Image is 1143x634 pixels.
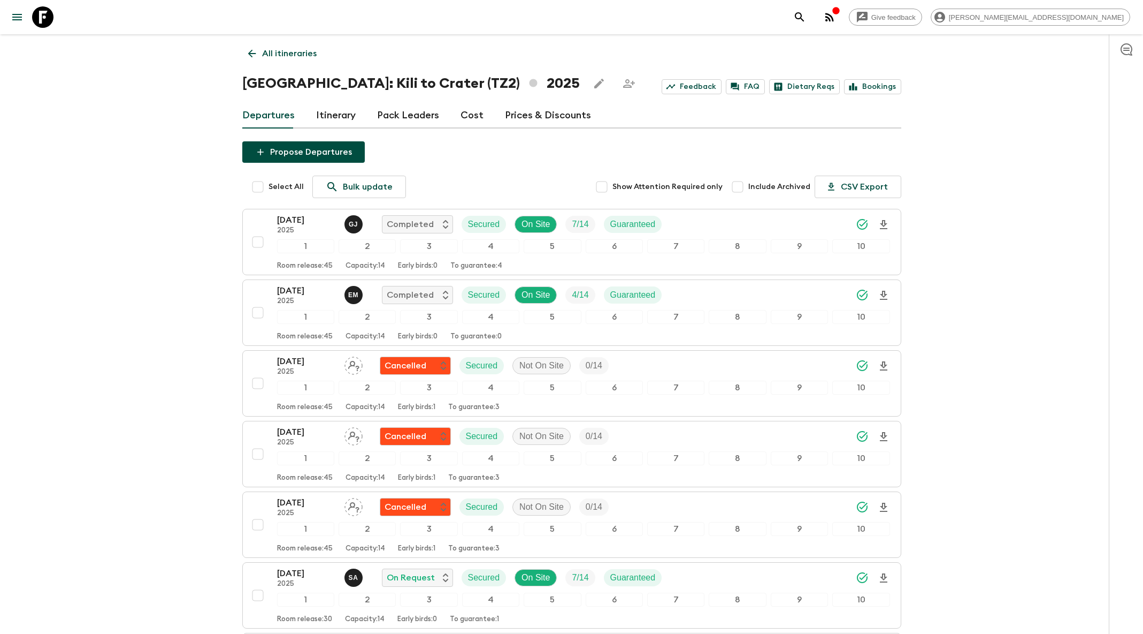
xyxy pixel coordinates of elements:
[709,451,766,465] div: 8
[815,176,901,198] button: CSV Export
[771,451,828,465] div: 9
[242,350,901,417] button: [DATE]2025Assign pack leaderFlash Pack cancellationSecuredNot On SiteTrip Fill12345678910Room rel...
[316,103,356,129] a: Itinerary
[877,572,890,585] svg: Download Onboarding
[586,451,643,465] div: 6
[242,141,365,163] button: Propose Departures
[647,381,704,395] div: 7
[832,451,889,465] div: 10
[387,571,435,584] p: On Request
[647,310,704,324] div: 7
[6,6,28,28] button: menu
[277,509,336,518] p: 2025
[612,182,723,192] span: Show Attention Required only
[339,310,396,324] div: 2
[269,182,304,192] span: Select All
[515,286,557,304] div: On Site
[400,522,457,536] div: 3
[565,569,595,586] div: Trip Fill
[242,562,901,629] button: [DATE]2025Seleman AllyOn RequestSecuredOn SiteTrip FillGuaranteed12345678910Room release:30Capaci...
[277,593,334,607] div: 1
[398,262,438,270] p: Early birds: 0
[647,593,704,607] div: 7
[377,103,439,129] a: Pack Leaders
[565,216,595,233] div: Trip Fill
[459,499,504,516] div: Secured
[565,286,595,304] div: Trip Fill
[380,427,451,446] div: Flash Pack cancellation
[618,73,640,94] span: Share this itinerary
[586,593,643,607] div: 6
[877,218,890,231] svg: Download Onboarding
[277,426,336,439] p: [DATE]
[400,239,457,253] div: 3
[346,474,385,482] p: Capacity: 14
[466,501,498,514] p: Secured
[844,79,901,94] a: Bookings
[400,381,457,395] div: 3
[346,333,385,341] p: Capacity: 14
[277,567,336,580] p: [DATE]
[832,310,889,324] div: 10
[586,381,643,395] div: 6
[277,522,334,536] div: 1
[512,499,571,516] div: Not On Site
[512,428,571,445] div: Not On Site
[461,103,484,129] a: Cost
[242,209,901,275] button: [DATE]2025Gerald JohnCompletedSecuredOn SiteTrip FillGuaranteed12345678910Room release:45Capacity...
[277,239,334,253] div: 1
[345,615,385,624] p: Capacity: 14
[346,262,385,270] p: Capacity: 14
[277,262,333,270] p: Room release: 45
[877,431,890,443] svg: Download Onboarding
[856,501,869,514] svg: Synced Successfully
[771,239,828,253] div: 9
[856,289,869,301] svg: Synced Successfully
[468,289,500,301] p: Secured
[748,182,810,192] span: Include Archived
[380,357,451,375] div: Flash Pack cancellation
[515,216,557,233] div: On Site
[832,522,889,536] div: 10
[610,289,656,301] p: Guaranteed
[380,498,451,516] div: Flash Pack cancellation
[524,310,581,324] div: 5
[462,239,519,253] div: 4
[512,357,571,374] div: Not On Site
[586,239,643,253] div: 6
[647,451,704,465] div: 7
[277,284,336,297] p: [DATE]
[339,239,396,253] div: 2
[524,522,581,536] div: 5
[448,403,500,412] p: To guarantee: 3
[277,368,336,376] p: 2025
[877,501,890,514] svg: Download Onboarding
[242,103,295,129] a: Departures
[849,9,922,26] a: Give feedback
[349,573,358,582] p: S A
[277,580,336,588] p: 2025
[344,572,365,580] span: Seleman Ally
[610,571,656,584] p: Guaranteed
[344,501,363,510] span: Assign pack leader
[789,6,810,28] button: search adventures
[277,227,336,235] p: 2025
[579,499,609,516] div: Trip Fill
[505,103,591,129] a: Prices & Discounts
[579,357,609,374] div: Trip Fill
[448,545,500,553] p: To guarantee: 3
[515,569,557,586] div: On Site
[312,176,406,198] a: Bulk update
[462,522,519,536] div: 4
[709,310,766,324] div: 8
[877,360,890,373] svg: Download Onboarding
[400,451,457,465] div: 3
[346,545,385,553] p: Capacity: 14
[262,47,317,60] p: All itineraries
[462,216,507,233] div: Secured
[242,280,901,346] button: [DATE]2025Emanuel MunisiCompletedSecuredOn SiteTrip FillGuaranteed12345678910Room release:45Capac...
[468,218,500,231] p: Secured
[832,593,889,607] div: 10
[277,403,333,412] p: Room release: 45
[524,239,581,253] div: 5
